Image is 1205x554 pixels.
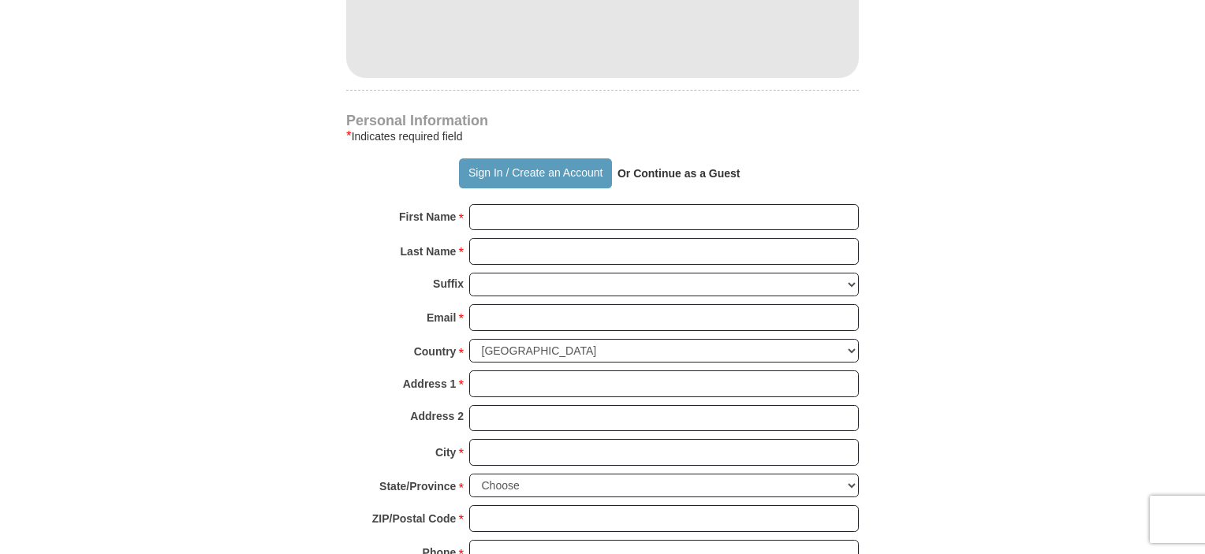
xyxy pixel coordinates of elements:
[617,167,741,180] strong: Or Continue as a Guest
[372,508,457,530] strong: ZIP/Postal Code
[403,373,457,395] strong: Address 1
[379,475,456,497] strong: State/Province
[435,441,456,463] strong: City
[414,340,457,363] strong: Country
[401,240,457,262] strong: Last Name
[346,127,859,146] div: Indicates required field
[399,206,456,228] strong: First Name
[346,114,859,127] h4: Personal Information
[427,307,456,329] strong: Email
[433,273,464,295] strong: Suffix
[459,158,611,188] button: Sign In / Create an Account
[410,405,464,427] strong: Address 2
